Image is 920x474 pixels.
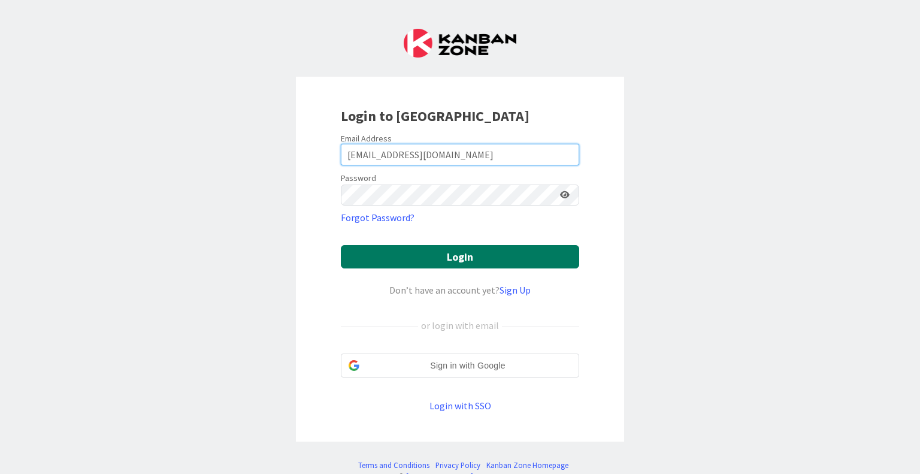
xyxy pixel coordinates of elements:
[429,400,491,412] a: Login with SSO
[418,318,502,333] div: or login with email
[341,133,392,144] label: Email Address
[341,172,376,185] label: Password
[341,245,579,268] button: Login
[486,460,568,471] a: Kanban Zone Homepage
[500,284,531,296] a: Sign Up
[341,107,529,125] b: Login to [GEOGRAPHIC_DATA]
[341,354,579,378] div: Sign in with Google
[364,360,571,372] span: Sign in with Google
[404,29,516,58] img: Kanban Zone
[435,460,480,471] a: Privacy Policy
[341,283,579,297] div: Don’t have an account yet?
[358,460,429,471] a: Terms and Conditions
[341,210,414,225] a: Forgot Password?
